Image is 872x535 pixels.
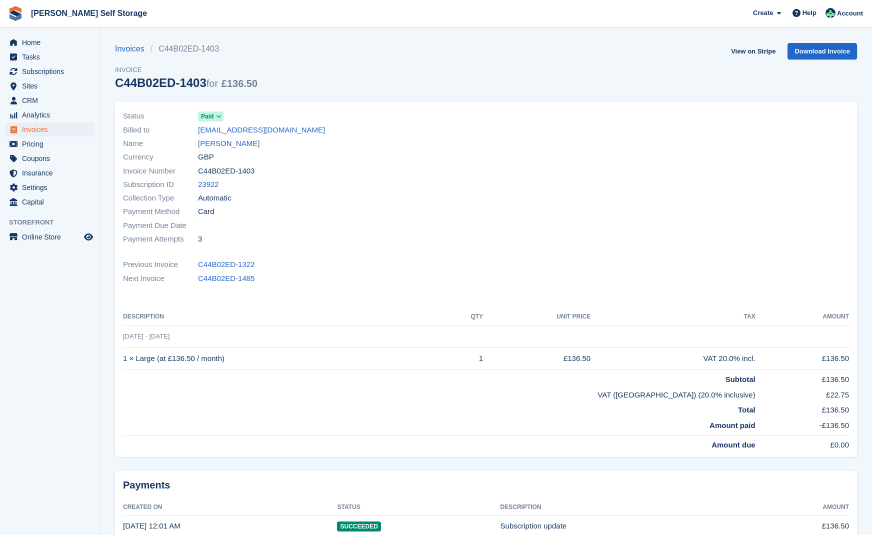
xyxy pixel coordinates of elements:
[725,375,755,383] strong: Subtotal
[201,112,213,121] span: Paid
[9,217,99,227] span: Storefront
[115,43,150,55] a: Invoices
[123,385,755,401] td: VAT ([GEOGRAPHIC_DATA]) (20.0% inclusive)
[837,8,863,18] span: Account
[123,309,444,325] th: Description
[5,79,94,93] a: menu
[198,138,259,149] a: [PERSON_NAME]
[802,8,816,18] span: Help
[123,192,198,204] span: Collection Type
[5,195,94,209] a: menu
[22,35,82,49] span: Home
[727,43,779,59] a: View on Stripe
[5,122,94,136] a: menu
[123,220,198,231] span: Payment Due Date
[755,347,849,370] td: £136.50
[198,165,254,177] span: C44B02ED-1403
[5,50,94,64] a: menu
[755,370,849,385] td: £136.50
[22,93,82,107] span: CRM
[755,400,849,416] td: £136.50
[755,385,849,401] td: £22.75
[198,124,325,136] a: [EMAIL_ADDRESS][DOMAIN_NAME]
[337,499,500,515] th: Status
[5,64,94,78] a: menu
[5,166,94,180] a: menu
[748,499,849,515] th: Amount
[483,309,590,325] th: Unit Price
[755,435,849,451] td: £0.00
[590,353,755,364] div: VAT 20.0% incl.
[738,405,755,414] strong: Total
[206,78,218,89] span: for
[22,50,82,64] span: Tasks
[590,309,755,325] th: Tax
[787,43,857,59] a: Download Invoice
[123,332,169,340] span: [DATE] - [DATE]
[709,421,755,429] strong: Amount paid
[5,137,94,151] a: menu
[198,233,202,245] span: 3
[711,440,755,449] strong: Amount due
[825,8,835,18] img: Dafydd Pritchard
[198,206,214,217] span: Card
[483,347,590,370] td: £136.50
[123,179,198,190] span: Subscription ID
[221,78,257,89] span: £136.50
[22,151,82,165] span: Coupons
[8,6,23,21] img: stora-icon-8386f47178a22dfd0bd8f6a31ec36ba5ce8667c1dd55bd0f319d3a0aa187defe.svg
[5,180,94,194] a: menu
[22,79,82,93] span: Sites
[198,273,254,284] a: C44B02ED-1485
[444,347,483,370] td: 1
[500,499,748,515] th: Description
[115,65,257,75] span: Invoice
[198,259,254,270] a: C44B02ED-1322
[123,110,198,122] span: Status
[123,151,198,163] span: Currency
[198,179,219,190] a: 23922
[123,138,198,149] span: Name
[5,35,94,49] a: menu
[198,192,231,204] span: Automatic
[123,347,444,370] td: 1 × Large (at £136.50 / month)
[755,416,849,435] td: -£136.50
[22,166,82,180] span: Insurance
[22,230,82,244] span: Online Store
[22,122,82,136] span: Invoices
[123,233,198,245] span: Payment Attempts
[444,309,483,325] th: QTY
[123,124,198,136] span: Billed to
[27,5,151,21] a: [PERSON_NAME] Self Storage
[123,499,337,515] th: Created On
[198,110,223,122] a: Paid
[82,231,94,243] a: Preview store
[22,195,82,209] span: Capital
[123,165,198,177] span: Invoice Number
[5,93,94,107] a: menu
[123,206,198,217] span: Payment Method
[22,108,82,122] span: Analytics
[753,8,773,18] span: Create
[755,309,849,325] th: Amount
[22,137,82,151] span: Pricing
[115,76,257,89] div: C44B02ED-1403
[22,64,82,78] span: Subscriptions
[123,521,180,530] time: 2024-01-26 00:01:49 UTC
[123,273,198,284] span: Next Invoice
[5,108,94,122] a: menu
[337,521,380,531] span: Succeeded
[198,151,214,163] span: GBP
[5,151,94,165] a: menu
[123,479,849,491] h2: Payments
[115,43,257,55] nav: breadcrumbs
[123,259,198,270] span: Previous Invoice
[5,230,94,244] a: menu
[22,180,82,194] span: Settings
